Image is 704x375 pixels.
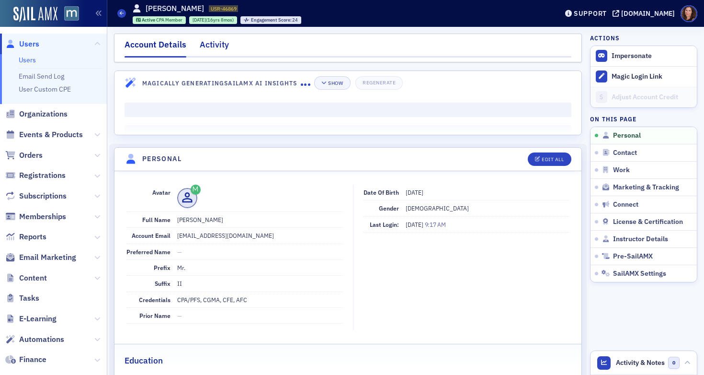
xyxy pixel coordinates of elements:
[125,38,186,58] div: Account Details
[613,218,683,226] span: License & Certification
[406,188,423,196] span: [DATE]
[177,260,343,275] dd: Mr.
[425,221,446,228] span: 9:17 AM
[251,18,298,23] div: 24
[64,6,79,21] img: SailAMX
[139,312,170,319] span: Prior Name
[154,264,170,271] span: Prefix
[5,39,39,49] a: Users
[5,314,57,324] a: E-Learning
[613,131,641,140] span: Personal
[19,314,57,324] span: E-Learning
[177,276,343,291] dd: II
[355,76,403,90] button: Regenerate
[406,221,425,228] span: [DATE]
[146,3,204,14] h1: [PERSON_NAME]
[251,17,293,23] span: Engagement Score :
[406,200,569,216] dd: [DEMOGRAPHIC_DATA]
[19,334,64,345] span: Automations
[613,235,668,244] span: Instructor Details
[5,170,66,181] a: Registrations
[379,204,399,212] span: Gender
[13,7,57,22] img: SailAMX
[668,357,680,369] span: 0
[612,52,652,60] button: Impersonate
[211,5,237,12] span: USR-46869
[189,16,237,24] div: 2008-12-29 00:00:00
[621,9,675,18] div: [DOMAIN_NAME]
[193,17,234,23] div: (16yrs 8mos)
[613,252,653,261] span: Pre-SailAMX
[590,115,697,123] h4: On this page
[19,56,36,64] a: Users
[142,79,301,87] h4: Magically Generating SailAMX AI Insights
[57,6,79,23] a: View Homepage
[193,17,206,23] span: [DATE]
[19,85,71,94] a: User Custom CPE
[142,17,156,23] span: Active
[590,87,697,107] a: Adjust Account Credit
[19,232,46,242] span: Reports
[177,248,182,256] span: —
[542,157,564,162] div: Edit All
[19,273,47,283] span: Content
[125,354,163,367] h2: Education
[152,188,170,196] span: Avatar
[5,252,76,263] a: Email Marketing
[19,129,83,140] span: Events & Products
[590,66,697,87] button: Magic Login Link
[528,152,571,166] button: Edit All
[177,228,343,243] dd: [EMAIL_ADDRESS][DOMAIN_NAME]
[5,232,46,242] a: Reports
[139,296,170,304] span: Credentials
[612,93,692,102] div: Adjust Account Credit
[19,109,68,119] span: Organizations
[142,216,170,223] span: Full Name
[126,248,170,256] span: Preferred Name
[5,191,67,201] a: Subscriptions
[5,129,83,140] a: Events & Products
[19,252,76,263] span: Email Marketing
[616,358,665,368] span: Activity & Notes
[370,221,399,228] span: Last Login:
[612,72,692,81] div: Magic Login Link
[19,170,66,181] span: Registrations
[177,312,182,319] span: —
[5,109,68,119] a: Organizations
[5,273,47,283] a: Content
[19,211,66,222] span: Memberships
[5,334,64,345] a: Automations
[19,354,46,365] span: Finance
[19,39,39,49] span: Users
[314,76,350,90] button: Show
[574,9,607,18] div: Support
[19,150,43,161] span: Orders
[155,280,170,287] span: Suffix
[240,16,301,24] div: Engagement Score: 24
[613,270,666,278] span: SailAMX Settings
[613,183,679,192] span: Marketing & Tracking
[177,212,343,227] dd: [PERSON_NAME]
[613,200,638,209] span: Connect
[136,17,183,23] a: Active CPA Member
[142,154,182,164] h4: Personal
[200,38,229,56] div: Activity
[5,211,66,222] a: Memberships
[132,232,170,239] span: Account Email
[5,354,46,365] a: Finance
[177,292,343,307] dd: CPA/PFS, CGMA, CFE, AFC
[156,17,182,23] span: CPA Member
[19,191,67,201] span: Subscriptions
[19,293,39,304] span: Tasks
[590,34,620,42] h4: Actions
[613,149,637,157] span: Contact
[328,81,343,86] div: Show
[133,16,186,24] div: Active: Active: CPA Member
[613,166,630,175] span: Work
[5,150,43,161] a: Orders
[5,293,39,304] a: Tasks
[19,72,64,81] a: Email Send Log
[613,10,678,17] button: [DOMAIN_NAME]
[363,188,399,196] span: Date of Birth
